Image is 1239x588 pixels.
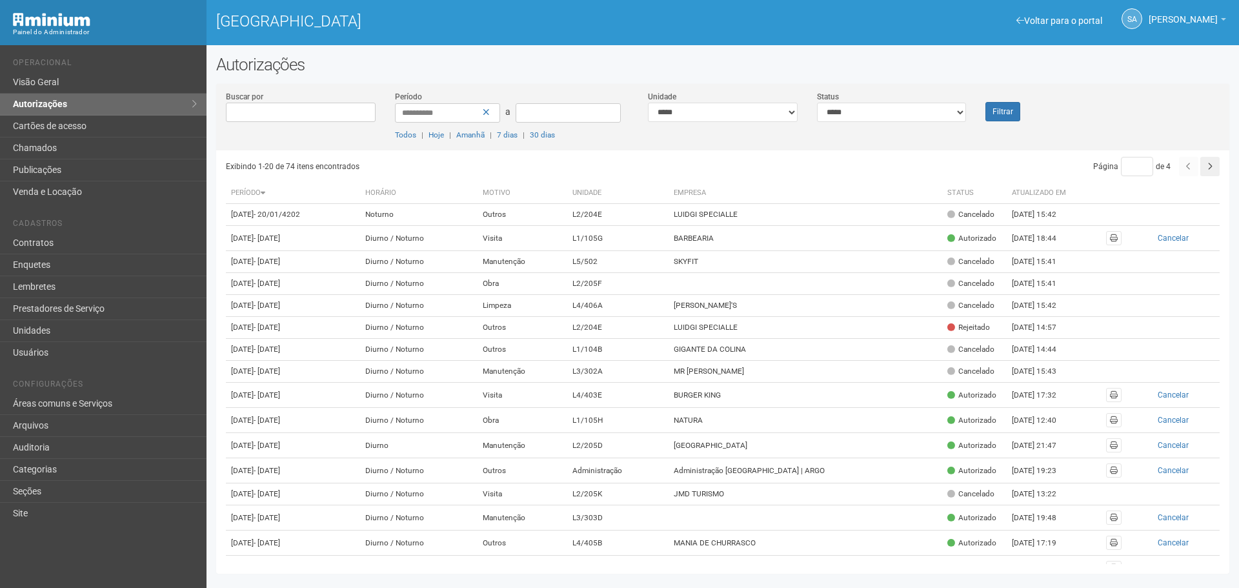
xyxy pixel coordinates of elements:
[478,483,567,505] td: Visita
[254,301,280,310] span: - [DATE]
[669,317,942,339] td: LUIDGI SPECIALLE
[567,483,669,505] td: L2/205K
[421,130,423,139] span: |
[478,295,567,317] td: Limpeza
[1122,8,1142,29] a: SA
[567,408,669,433] td: L1/105H
[1007,183,1078,204] th: Atualizado em
[669,458,942,483] td: Administração [GEOGRAPHIC_DATA] | ARGO
[254,390,280,400] span: - [DATE]
[669,226,942,251] td: BARBEARIA
[360,408,477,433] td: Diurno / Noturno
[567,183,669,204] th: Unidade
[13,380,197,393] li: Configurações
[947,322,990,333] div: Rejeitado
[567,295,669,317] td: L4/406A
[1007,505,1078,531] td: [DATE] 19:48
[567,433,669,458] td: L2/205D
[360,226,477,251] td: Diurno / Noturno
[226,91,263,103] label: Buscar por
[947,489,994,500] div: Cancelado
[985,102,1020,121] button: Filtrar
[13,58,197,72] li: Operacional
[947,344,994,355] div: Cancelado
[360,251,477,273] td: Diurno / Noturno
[254,513,280,522] span: - [DATE]
[1149,16,1226,26] a: [PERSON_NAME]
[360,483,477,505] td: Diurno / Noturno
[395,130,416,139] a: Todos
[478,339,567,361] td: Outros
[669,531,942,556] td: MANIA DE CHURRASCO
[254,279,280,288] span: - [DATE]
[226,339,360,361] td: [DATE]
[13,13,90,26] img: Minium
[1132,463,1214,478] button: Cancelar
[1149,2,1218,25] span: Silvio Anjos
[1007,556,1078,581] td: [DATE] 18:03
[567,531,669,556] td: L4/405B
[478,183,567,204] th: Motivo
[254,441,280,450] span: - [DATE]
[567,317,669,339] td: L2/204E
[254,257,280,266] span: - [DATE]
[1007,458,1078,483] td: [DATE] 19:23
[226,317,360,339] td: [DATE]
[505,106,510,117] span: a
[254,367,280,376] span: - [DATE]
[254,466,280,475] span: - [DATE]
[395,91,422,103] label: Período
[1007,226,1078,251] td: [DATE] 18:44
[947,415,996,426] div: Autorizado
[254,234,280,243] span: - [DATE]
[942,183,1007,204] th: Status
[1132,438,1214,452] button: Cancelar
[360,204,477,226] td: Noturno
[1007,531,1078,556] td: [DATE] 17:19
[490,130,492,139] span: |
[1007,339,1078,361] td: [DATE] 14:44
[360,183,477,204] th: Horário
[567,251,669,273] td: L5/502
[817,91,839,103] label: Status
[226,408,360,433] td: [DATE]
[226,531,360,556] td: [DATE]
[1007,383,1078,408] td: [DATE] 17:32
[567,361,669,383] td: L3/302A
[360,531,477,556] td: Diurno / Noturno
[947,366,994,377] div: Cancelado
[226,295,360,317] td: [DATE]
[478,361,567,383] td: Manutenção
[947,300,994,311] div: Cancelado
[360,361,477,383] td: Diurno / Noturno
[947,538,996,549] div: Autorizado
[947,278,994,289] div: Cancelado
[1016,15,1102,26] a: Voltar para o portal
[226,251,360,273] td: [DATE]
[669,433,942,458] td: [GEOGRAPHIC_DATA]
[1007,433,1078,458] td: [DATE] 21:47
[360,273,477,295] td: Diurno / Noturno
[523,130,525,139] span: |
[648,91,676,103] label: Unidade
[216,55,1229,74] h2: Autorizações
[1007,273,1078,295] td: [DATE] 15:41
[478,383,567,408] td: Visita
[567,556,669,581] td: L1/104F
[1007,361,1078,383] td: [DATE] 15:43
[1007,295,1078,317] td: [DATE] 15:42
[947,256,994,267] div: Cancelado
[478,251,567,273] td: Manutenção
[226,433,360,458] td: [DATE]
[669,251,942,273] td: SKYFIT
[478,531,567,556] td: Outros
[254,345,280,354] span: - [DATE]
[947,209,994,220] div: Cancelado
[669,339,942,361] td: GIGANTE DA COLINA
[226,226,360,251] td: [DATE]
[947,440,996,451] div: Autorizado
[360,556,477,581] td: Diurno
[226,157,723,176] div: Exibindo 1-20 de 74 itens encontrados
[669,408,942,433] td: NATURA
[478,458,567,483] td: Outros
